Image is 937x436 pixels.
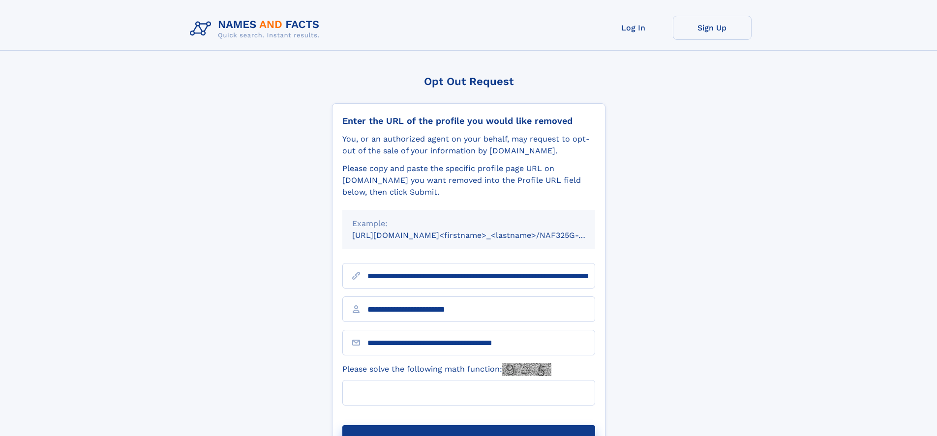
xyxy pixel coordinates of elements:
div: Example: [352,218,585,230]
a: Sign Up [673,16,752,40]
a: Log In [594,16,673,40]
img: Logo Names and Facts [186,16,328,42]
small: [URL][DOMAIN_NAME]<firstname>_<lastname>/NAF325G-xxxxxxxx [352,231,614,240]
div: Enter the URL of the profile you would like removed [342,116,595,126]
div: You, or an authorized agent on your behalf, may request to opt-out of the sale of your informatio... [342,133,595,157]
div: Opt Out Request [332,75,605,87]
label: Please solve the following math function: [342,363,551,376]
div: Please copy and paste the specific profile page URL on [DOMAIN_NAME] you want removed into the Pr... [342,163,595,198]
